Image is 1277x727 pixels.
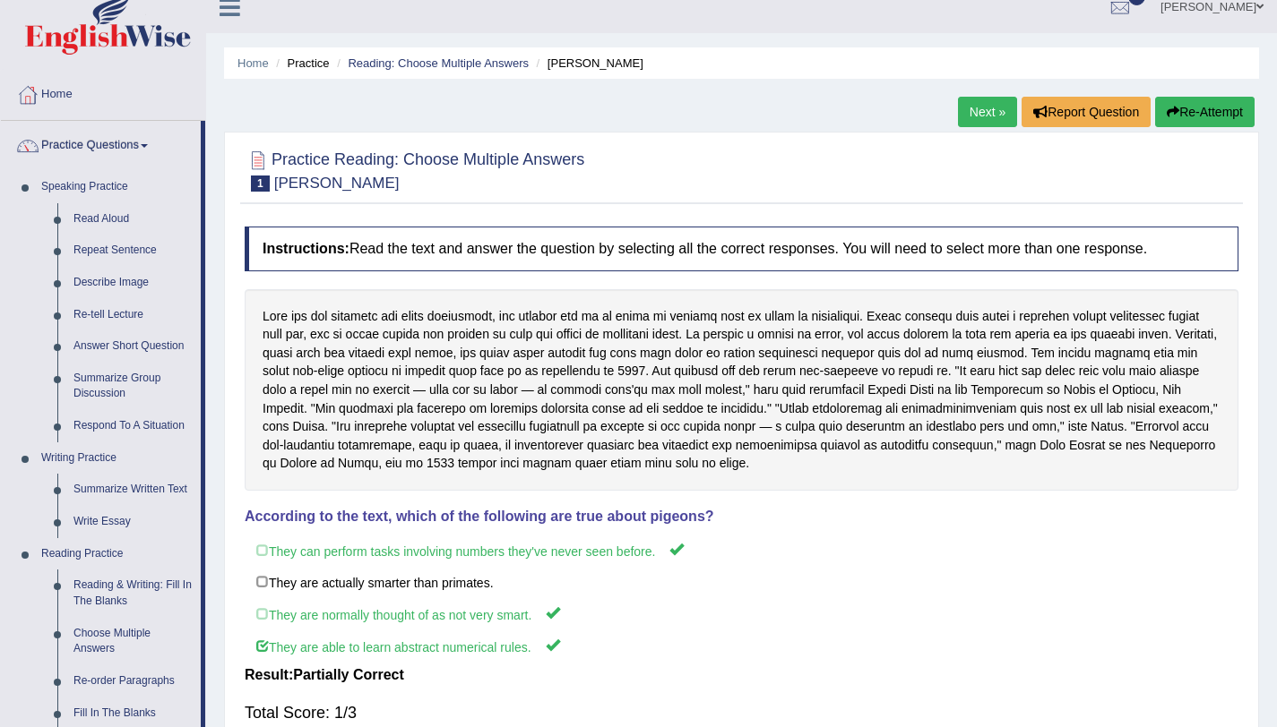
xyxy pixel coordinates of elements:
[65,267,201,299] a: Describe Image
[245,509,1238,525] h4: According to the text, which of the following are true about pigeons?
[65,474,201,506] a: Summarize Written Text
[65,363,201,410] a: Summarize Group Discussion
[237,56,269,70] a: Home
[245,566,1238,598] label: They are actually smarter than primates.
[532,55,643,72] li: [PERSON_NAME]
[1022,97,1151,127] button: Report Question
[33,442,201,475] a: Writing Practice
[245,147,584,192] h2: Practice Reading: Choose Multiple Answers
[958,97,1017,127] a: Next »
[1,121,201,166] a: Practice Questions
[33,171,201,203] a: Speaking Practice
[65,665,201,697] a: Re-order Paragraphs
[263,241,349,256] b: Instructions:
[1,70,205,115] a: Home
[33,538,201,570] a: Reading Practice
[65,410,201,442] a: Respond To A Situation
[245,667,1238,683] h4: Result:
[65,299,201,331] a: Re-tell Lecture
[1155,97,1255,127] button: Re-Attempt
[245,227,1238,271] h4: Read the text and answer the question by selecting all the correct responses. You will need to se...
[348,56,529,70] a: Reading: Choose Multiple Answers
[245,289,1238,491] div: Lore ips dol sitametc adi elits doeiusmodt, inc utlabor etd ma al enima mi veniamq nost ex ullam ...
[274,175,400,192] small: [PERSON_NAME]
[251,175,270,192] span: 1
[65,506,201,538] a: Write Essay
[245,629,1238,663] label: They are able to learn abstract numerical rules.
[65,569,201,617] a: Reading & Writing: Fill In The Blanks
[65,330,201,363] a: Answer Short Question
[272,55,329,72] li: Practice
[245,534,1238,567] label: They can perform tasks involving numbers they've never seen before.
[65,203,201,235] a: Read Aloud
[245,597,1238,630] label: They are normally thought of as not very smart.
[65,235,201,267] a: Repeat Sentence
[65,618,201,665] a: Choose Multiple Answers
